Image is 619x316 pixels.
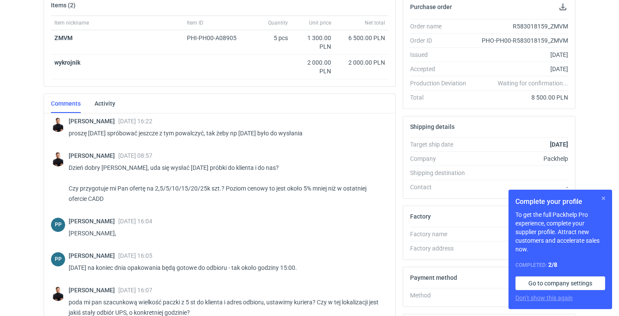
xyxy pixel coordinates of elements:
[473,244,568,253] div: -
[473,93,568,102] div: 8 500.00 PLN
[410,22,473,31] div: Order name
[410,123,455,130] h2: Shipping details
[51,218,65,232] figcaption: PP
[51,252,65,266] div: Paweł Puch
[69,228,382,238] p: [PERSON_NAME],
[473,183,568,191] div: -
[515,276,605,290] a: Go to company settings
[51,2,76,9] h2: Items (2)
[118,287,152,294] span: [DATE] 16:07
[410,154,473,163] div: Company
[51,252,65,266] figcaption: PP
[295,34,331,51] div: 1 300.00 PLN
[187,34,245,42] div: PHI-PH00-A08905
[69,287,118,294] span: [PERSON_NAME]
[410,291,473,300] div: Method
[473,65,568,73] div: [DATE]
[598,193,609,203] button: Skip for now
[410,140,473,149] div: Target ship date
[309,19,331,26] span: Unit price
[515,210,605,253] p: To get the full Packhelp Pro experience, complete your supplier profile. Attract new customers an...
[51,118,65,132] img: Tomasz Kubiak
[515,197,605,207] h1: Complete your profile
[410,3,452,10] h2: Purchase order
[69,163,382,204] p: Dzień dobry [PERSON_NAME], uda się wysłać [DATE] próbki do klienta i do nas? Czy przygotuje mi Pa...
[54,19,89,26] span: Item nickname
[473,154,568,163] div: Packhelp
[69,128,382,138] p: proszę [DATE] spróbować jeszcze z tym powalczyć, tak żeby np [DATE] było do wysłania
[410,36,473,45] div: Order ID
[95,94,115,113] a: Activity
[69,152,118,159] span: [PERSON_NAME]
[54,59,80,66] strong: wykrojnik
[410,50,473,59] div: Issued
[548,261,557,268] strong: 2 / 8
[69,118,118,125] span: [PERSON_NAME]
[473,36,568,45] div: PHO-PH00-R583018159_ZMVM
[473,230,568,238] div: -
[410,93,473,102] div: Total
[118,218,152,225] span: [DATE] 16:04
[410,65,473,73] div: Accepted
[118,118,152,125] span: [DATE] 16:22
[118,252,152,259] span: [DATE] 16:05
[410,169,473,177] div: Shipping destination
[118,152,152,159] span: [DATE] 08:57
[69,263,382,273] p: [DATE] na koniec dnia opakowania będą gotowe do odbioru - tak około godziny 15:00.
[498,79,568,88] em: Waiting for confirmation...
[51,152,65,166] img: Tomasz Kubiak
[338,58,385,67] div: 2 000.00 PLN
[515,260,605,269] div: Completed:
[473,50,568,59] div: [DATE]
[550,141,568,148] strong: [DATE]
[248,30,291,55] div: 5 pcs
[558,2,568,12] button: Download PO
[51,218,65,232] div: Paweł Puch
[268,19,288,26] span: Quantity
[515,294,573,302] button: Don’t show this again
[410,244,473,253] div: Factory address
[365,19,385,26] span: Net total
[410,79,473,88] div: Production Deviation
[473,22,568,31] div: R583018159_ZMVM
[54,34,73,41] a: ZMVM
[51,287,65,301] img: Tomasz Kubiak
[295,58,331,75] div: 2 000.00 PLN
[410,230,473,238] div: Factory name
[473,291,568,300] div: -
[69,252,118,259] span: [PERSON_NAME]
[410,183,473,191] div: Contact
[410,274,457,281] h2: Payment method
[410,213,431,220] h2: Factory
[51,94,81,113] a: Comments
[69,218,118,225] span: [PERSON_NAME]
[187,19,203,26] span: Item ID
[338,34,385,42] div: 6 500.00 PLN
